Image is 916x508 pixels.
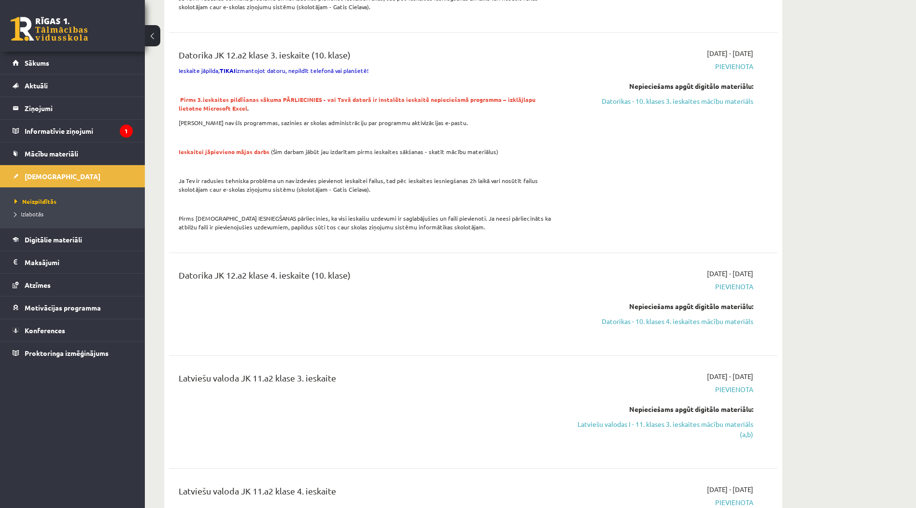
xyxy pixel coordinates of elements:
[14,198,56,205] span: Neizpildītās
[13,274,133,296] a: Atzīmes
[25,303,101,312] span: Motivācijas programma
[707,48,753,58] span: [DATE] - [DATE]
[25,349,109,357] span: Proktoringa izmēģinājums
[179,484,557,502] div: Latviešu valoda JK 11.a2 klase 4. ieskaite
[13,296,133,319] a: Motivācijas programma
[179,214,557,231] p: Pirms [DEMOGRAPHIC_DATA] IESNIEGŠANAS pārliecinies, ka visi ieskaišu uzdevumi ir saglabājušies un...
[11,17,88,41] a: Rīgas 1. Tālmācības vidusskola
[571,61,753,71] span: Pievienota
[707,484,753,494] span: [DATE] - [DATE]
[571,282,753,292] span: Pievienota
[571,419,753,439] a: Latviešu valodas I - 11. klases 3. ieskaites mācību materiāls (a,b)
[25,97,133,119] legend: Ziņojumi
[14,210,43,218] span: Izlabotās
[571,316,753,326] a: Datorikas - 10. klases 4. ieskaites mācību materiāls
[13,74,133,97] a: Aktuāli
[13,97,133,119] a: Ziņojumi
[179,118,557,127] p: [PERSON_NAME] nav šīs programmas, sazinies ar skolas administrāciju par programmu aktivizācijas e...
[25,326,65,335] span: Konferences
[179,148,269,155] span: Ieskaitei jāpievieno mājas darbs
[571,301,753,311] div: Nepieciešams apgūt digitālo materiālu:
[14,197,135,206] a: Neizpildītās
[25,149,78,158] span: Mācību materiāli
[571,497,753,508] span: Pievienota
[13,319,133,341] a: Konferences
[571,81,753,91] div: Nepieciešams apgūt digitālo materiālu:
[13,228,133,251] a: Digitālie materiāli
[571,404,753,414] div: Nepieciešams apgūt digitālo materiālu:
[25,172,100,181] span: [DEMOGRAPHIC_DATA]
[25,58,49,67] span: Sākums
[571,384,753,395] span: Pievienota
[120,125,133,138] i: 1
[13,342,133,364] a: Proktoringa izmēģinājums
[14,210,135,218] a: Izlabotās
[707,371,753,381] span: [DATE] - [DATE]
[13,120,133,142] a: Informatīvie ziņojumi1
[13,251,133,273] a: Maksājumi
[220,67,236,74] strong: TIKAI
[179,268,557,286] div: Datorika JK 12.a2 klase 4. ieskaite (10. klase)
[179,371,557,389] div: Latviešu valoda JK 11.a2 klase 3. ieskaite
[13,165,133,187] a: [DEMOGRAPHIC_DATA]
[179,67,368,74] span: Ieskaite jāpilda, izmantojot datoru, nepildīt telefonā vai planšetē!
[13,52,133,74] a: Sākums
[179,48,557,66] div: Datorika JK 12.a2 klase 3. ieskaite (10. klase)
[25,235,82,244] span: Digitālie materiāli
[179,176,557,194] p: Ja Tev ir radusies tehniska problēma un nav izdevies pievienot ieskaitei failus, tad pēc ieskaite...
[179,147,557,156] p: (Šim darbam jābūt jau izdarītam pirms ieskaites sākšanas - skatīt mācību materiālus)
[25,281,51,289] span: Atzīmes
[571,96,753,106] a: Datorikas - 10. klases 3. ieskaites mācību materiāls
[707,268,753,279] span: [DATE] - [DATE]
[25,251,133,273] legend: Maksājumi
[179,96,536,112] strong: .
[25,81,48,90] span: Aktuāli
[13,142,133,165] a: Mācību materiāli
[25,120,133,142] legend: Informatīvie ziņojumi
[179,96,536,112] span: Pirms 3.ieskaites pildīšanas sākuma PĀRLIECINIES - vai Tavā datorā ir instalēta ieskaitē nepiecie...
